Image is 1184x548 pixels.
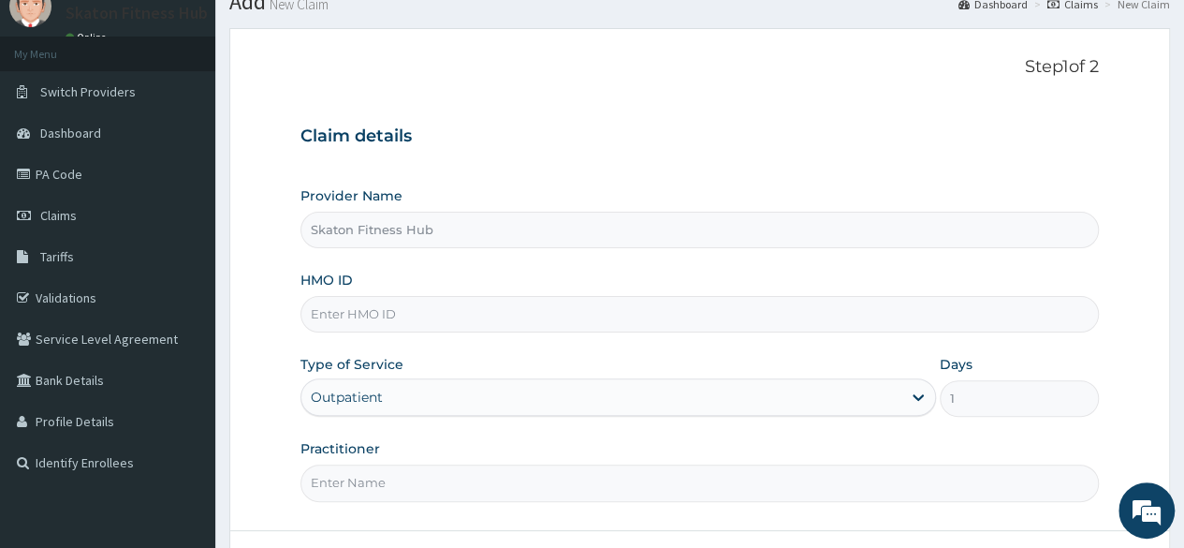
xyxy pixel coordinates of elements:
[40,83,136,100] span: Switch Providers
[300,126,1099,147] h3: Claim details
[40,207,77,224] span: Claims
[300,57,1099,78] p: Step 1 of 2
[300,271,353,289] label: HMO ID
[300,439,380,458] label: Practitioner
[40,125,101,141] span: Dashboard
[940,355,972,374] label: Days
[300,465,1099,501] input: Enter Name
[66,5,208,22] p: Skaton Fitness Hub
[300,296,1099,333] input: Enter HMO ID
[40,248,74,265] span: Tariffs
[66,31,110,44] a: Online
[300,186,402,205] label: Provider Name
[300,355,403,374] label: Type of Service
